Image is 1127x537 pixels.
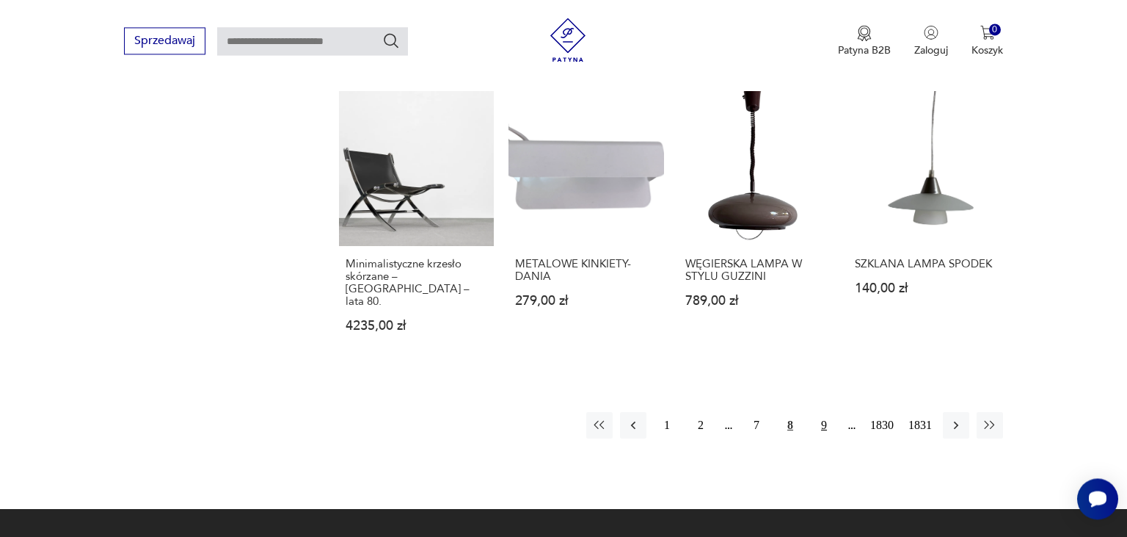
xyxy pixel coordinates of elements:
[980,25,995,40] img: Ikona koszyka
[687,412,714,439] button: 2
[1077,478,1118,519] iframe: Smartsupp widget button
[838,43,891,57] p: Patyna B2B
[124,37,205,47] a: Sprzedawaj
[914,25,948,57] button: Zaloguj
[679,91,834,361] a: WĘGIERSKA LAMPA W STYLU GUZZINIWĘGIERSKA LAMPA W STYLU GUZZINI789,00 zł
[905,412,935,439] button: 1831
[508,91,663,361] a: METALOWE KINKIETY- DANIAMETALOWE KINKIETY- DANIA279,00 zł
[346,320,487,332] p: 4235,00 zł
[777,412,803,439] button: 8
[848,91,1003,361] a: SZKLANA LAMPA SPODEKSZKLANA LAMPA SPODEK140,00 zł
[515,258,657,283] h3: METALOWE KINKIETY- DANIA
[855,258,996,270] h3: SZKLANA LAMPA SPODEK
[971,43,1003,57] p: Koszyk
[382,32,400,49] button: Szukaj
[838,25,891,57] a: Ikona medaluPatyna B2B
[867,412,897,439] button: 1830
[339,91,494,361] a: Minimalistyczne krzesło skórzane – Włochy – lata 80.Minimalistyczne krzesło skórzane – [GEOGRAPHI...
[914,43,948,57] p: Zaloguj
[346,258,487,308] h3: Minimalistyczne krzesło skórzane – [GEOGRAPHIC_DATA] – lata 80.
[989,24,1002,36] div: 0
[685,295,827,307] p: 789,00 zł
[124,27,205,54] button: Sprzedawaj
[811,412,837,439] button: 9
[743,412,770,439] button: 7
[971,25,1003,57] button: 0Koszyk
[838,25,891,57] button: Patyna B2B
[855,282,996,295] p: 140,00 zł
[654,412,680,439] button: 1
[857,25,872,41] img: Ikona medalu
[515,295,657,307] p: 279,00 zł
[685,258,827,283] h3: WĘGIERSKA LAMPA W STYLU GUZZINI
[546,18,590,62] img: Patyna - sklep z meblami i dekoracjami vintage
[924,25,938,40] img: Ikonka użytkownika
